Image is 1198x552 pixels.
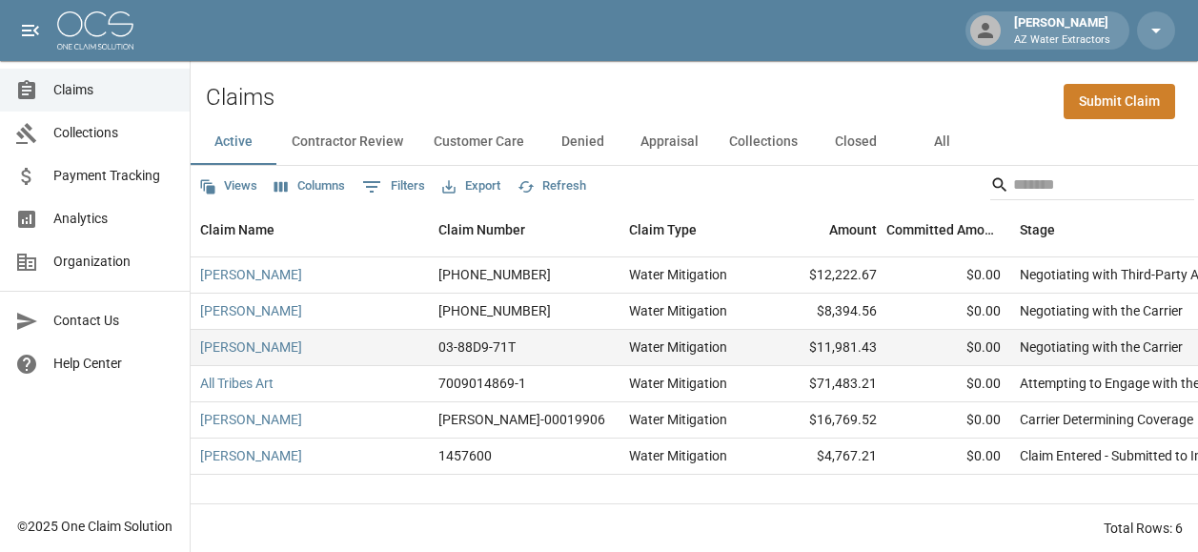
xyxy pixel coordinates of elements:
div: Claim Number [429,203,619,256]
a: [PERSON_NAME] [200,301,302,320]
button: Closed [813,119,899,165]
div: Negotiating with the Carrier [1020,301,1183,320]
img: ocs-logo-white-transparent.png [57,11,133,50]
div: Water Mitigation [629,410,727,429]
div: $71,483.21 [762,366,886,402]
button: Views [194,172,262,201]
div: $0.00 [886,330,1010,366]
div: Claim Name [200,203,274,256]
div: Water Mitigation [629,265,727,284]
button: open drawer [11,11,50,50]
div: $12,222.67 [762,257,886,294]
div: [PERSON_NAME] [1006,13,1118,48]
div: PRAH-00019906 [438,410,605,429]
div: $0.00 [886,366,1010,402]
span: Help Center [53,354,174,374]
div: $0.00 [886,439,1010,475]
div: $8,394.56 [762,294,886,330]
button: Denied [539,119,625,165]
div: 1006-36-9475 [438,265,551,284]
a: [PERSON_NAME] [200,337,302,357]
a: [PERSON_NAME] [200,446,302,465]
div: Carrier Determining Coverage [1020,410,1193,429]
div: Committed Amount [886,203,1010,256]
div: Water Mitigation [629,337,727,357]
button: Select columns [270,172,350,201]
div: $0.00 [886,294,1010,330]
button: Contractor Review [276,119,418,165]
div: Committed Amount [886,203,1001,256]
button: Customer Care [418,119,539,165]
button: Export [437,172,505,201]
button: Active [191,119,276,165]
span: Payment Tracking [53,166,174,186]
div: © 2025 One Claim Solution [17,517,173,536]
div: 1457600 [438,446,492,465]
a: All Tribes Art [200,374,274,393]
div: $11,981.43 [762,330,886,366]
div: 03-88D9-71T [438,337,516,357]
div: $4,767.21 [762,439,886,475]
div: Search [990,170,1194,204]
div: dynamic tabs [191,119,1198,165]
div: $0.00 [886,402,1010,439]
div: Total Rows: 6 [1104,519,1183,538]
span: Analytics [53,209,174,229]
button: Show filters [357,172,430,202]
button: All [899,119,985,165]
a: [PERSON_NAME] [200,410,302,429]
div: Stage [1020,203,1055,256]
div: Negotiating with the Carrier [1020,337,1183,357]
h2: Claims [206,84,274,112]
button: Refresh [513,172,591,201]
a: Submit Claim [1064,84,1175,119]
div: Water Mitigation [629,374,727,393]
div: Claim Type [619,203,762,256]
div: $16,769.52 [762,402,886,439]
span: Organization [53,252,174,272]
div: Claim Number [438,203,525,256]
div: $0.00 [886,257,1010,294]
div: Claim Type [629,203,697,256]
span: Contact Us [53,311,174,331]
div: 01-009-101738 [438,301,551,320]
a: [PERSON_NAME] [200,265,302,284]
span: Claims [53,80,174,100]
div: Amount [829,203,877,256]
p: AZ Water Extractors [1014,32,1110,49]
div: 7009014869-1 [438,374,526,393]
button: Appraisal [625,119,714,165]
button: Collections [714,119,813,165]
div: Water Mitigation [629,301,727,320]
div: Water Mitigation [629,446,727,465]
span: Collections [53,123,174,143]
div: Claim Name [191,203,429,256]
div: Amount [762,203,886,256]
